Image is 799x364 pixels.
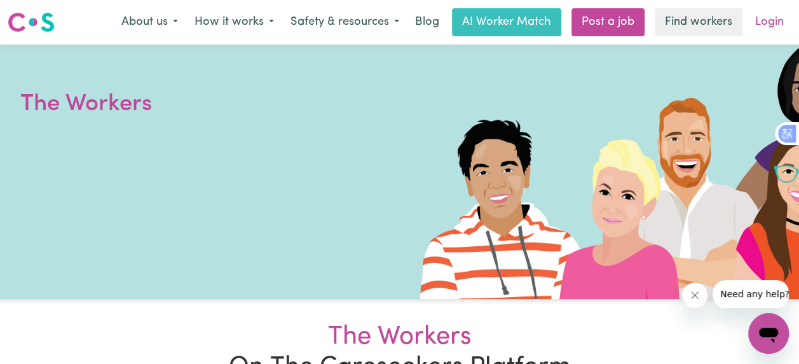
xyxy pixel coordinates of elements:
button: How it works [186,9,282,36]
a: AI Worker Match [452,8,561,36]
iframe: Message from company [713,280,789,308]
a: Post a job [571,8,645,36]
button: About us [113,9,186,36]
a: Login [748,8,791,36]
span: Need any help? [8,9,77,19]
iframe: Button to launch messaging window [748,313,789,354]
h1: The Workers [20,88,325,121]
button: Safety & resources [282,9,407,36]
iframe: Close message [682,283,707,308]
a: Blog [407,8,447,36]
div: The Workers [90,322,710,353]
a: Careseekers logo [8,8,55,37]
a: Find workers [655,8,742,36]
img: Careseekers logo [8,11,55,34]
